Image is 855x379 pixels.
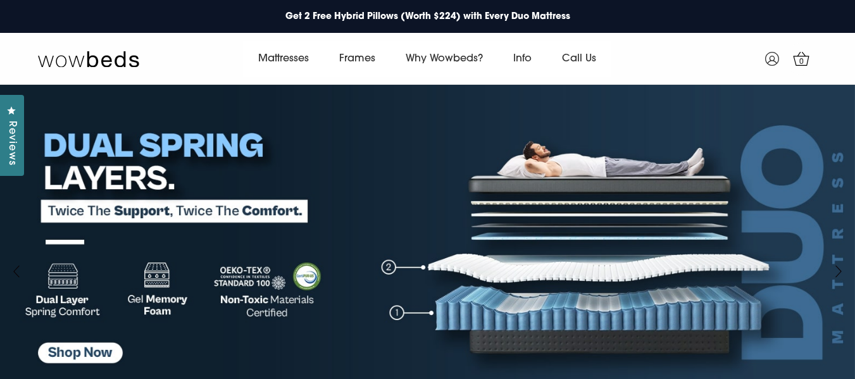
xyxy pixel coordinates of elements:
[498,41,547,77] a: Info
[547,41,611,77] a: Call Us
[3,121,20,166] span: Reviews
[38,50,139,68] img: Wow Beds Logo
[324,41,390,77] a: Frames
[279,4,577,30] a: Get 2 Free Hybrid Pillows (Worth $224) with Every Duo Mattress
[796,56,808,68] span: 0
[243,41,324,77] a: Mattresses
[390,41,498,77] a: Why Wowbeds?
[785,43,817,75] a: 0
